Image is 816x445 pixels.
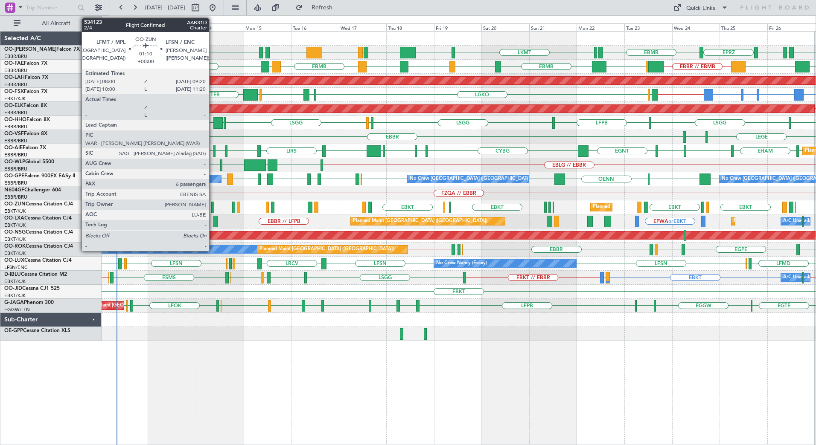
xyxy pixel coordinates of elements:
span: D-IBLU [4,272,21,277]
span: G-JAGA [4,300,24,305]
div: Fri 12 [101,23,149,31]
div: Thu 25 [720,23,767,31]
a: EBBR/BRU [4,180,27,186]
a: OO-VSFFalcon 8X [4,131,47,136]
div: Thu 18 [386,23,434,31]
span: OO-ZUN [4,202,26,207]
div: Sat 13 [148,23,196,31]
div: Planned Maint Kortrijk-[GEOGRAPHIC_DATA] [593,201,692,214]
a: EGGW/LTN [4,306,30,313]
div: No Crew [GEOGRAPHIC_DATA] ([GEOGRAPHIC_DATA] National) [410,173,553,185]
span: OO-WLP [4,159,25,165]
a: OO-GPEFalcon 900EX EASy II [4,173,75,179]
a: EBBR/BRU [4,124,27,130]
a: EBBR/BRU [4,152,27,158]
span: Refresh [304,5,340,11]
span: OO-ELK [4,103,23,108]
span: OO-[PERSON_NAME] [4,47,56,52]
a: OO-FSXFalcon 7X [4,89,47,94]
span: OO-ROK [4,244,26,249]
a: EBKT/KJK [4,222,26,228]
span: N604GF [4,188,24,193]
a: EBBR/BRU [4,53,27,60]
span: All Aircraft [22,20,90,26]
span: OO-GPE [4,173,24,179]
span: OO-LXA [4,216,24,221]
div: Tue 23 [624,23,672,31]
a: EBKT/KJK [4,292,26,299]
div: Quick Links [686,4,715,13]
a: OO-LUXCessna Citation CJ4 [4,258,72,263]
a: N604GFChallenger 604 [4,188,61,193]
span: OO-FAE [4,61,24,66]
span: OO-FSX [4,89,24,94]
span: OO-HHO [4,117,26,122]
div: Sun 21 [529,23,577,31]
a: EBKT/KJK [4,208,26,214]
a: OO-FAEFalcon 7X [4,61,47,66]
a: D-IBLUCessna Citation M2 [4,272,67,277]
button: Refresh [291,1,343,14]
a: EBBR/BRU [4,194,27,200]
a: OE-GPPCessna Citation XLS [4,328,70,333]
div: Fri 26 [767,23,815,31]
button: Quick Links [669,1,732,14]
span: [DATE] - [DATE] [145,4,185,12]
div: Sun 14 [196,23,244,31]
span: OO-VSF [4,131,24,136]
a: G-JAGAPhenom 300 [4,300,54,305]
div: [DATE] [103,17,118,24]
a: EBKT/KJK [4,236,26,243]
a: OO-ELKFalcon 8X [4,103,47,108]
div: No Crew Nancy (Essey) [436,257,487,270]
a: EBKT/KJK [4,95,26,102]
input: Trip Number [26,1,75,14]
a: OO-[PERSON_NAME]Falcon 7X [4,47,80,52]
a: EBBR/BRU [4,138,27,144]
a: EBKT/KJK [4,278,26,285]
span: OO-AIE [4,145,23,150]
a: OO-LXACessna Citation CJ4 [4,216,72,221]
div: Planned Maint [GEOGRAPHIC_DATA] ([GEOGRAPHIC_DATA]) [353,215,487,228]
a: EBBR/BRU [4,166,27,172]
a: OO-HHOFalcon 8X [4,117,50,122]
div: Sat 20 [481,23,529,31]
a: OO-ROKCessna Citation CJ4 [4,244,73,249]
a: LFSN/ENC [4,264,28,271]
div: Tue 16 [291,23,339,31]
a: OO-ZUNCessna Citation CJ4 [4,202,73,207]
div: Mon 15 [244,23,291,31]
a: EBBR/BRU [4,81,27,88]
div: Planned Maint [GEOGRAPHIC_DATA] ([GEOGRAPHIC_DATA]) [259,243,394,256]
div: No Crew [GEOGRAPHIC_DATA] ([GEOGRAPHIC_DATA] National) [55,173,198,185]
div: Wed 24 [672,23,720,31]
span: OO-NSG [4,230,26,235]
div: Mon 22 [577,23,624,31]
div: Planned Maint Geneva (Cointrin) [71,116,141,129]
span: OO-LAH [4,75,25,80]
a: OO-AIEFalcon 7X [4,145,46,150]
span: OO-JID [4,286,22,291]
a: EBBR/BRU [4,110,27,116]
a: OO-LAHFalcon 7X [4,75,48,80]
div: Fri 19 [434,23,482,31]
span: OO-LUX [4,258,24,263]
span: OE-GPP [4,328,23,333]
a: OO-WLPGlobal 5500 [4,159,54,165]
div: Wed 17 [339,23,387,31]
a: EBBR/BRU [4,67,27,74]
a: EBKT/KJK [4,250,26,257]
button: All Aircraft [9,17,93,30]
a: OO-JIDCessna CJ1 525 [4,286,60,291]
a: OO-NSGCessna Citation CJ4 [4,230,73,235]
